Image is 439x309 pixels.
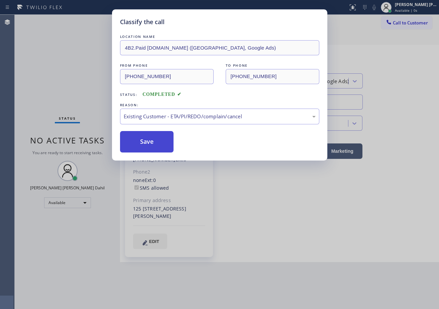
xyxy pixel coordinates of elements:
button: Save [120,131,174,152]
div: Existing Customer - ETA/PI/REDO/complain/cancel [124,113,316,120]
span: Status: [120,92,137,97]
div: TO PHONE [226,62,319,69]
span: COMPLETED [142,92,181,97]
div: REASON: [120,102,319,109]
h5: Classify the call [120,17,164,26]
input: To phone [226,69,319,84]
div: FROM PHONE [120,62,214,69]
input: From phone [120,69,214,84]
div: LOCATION NAME [120,33,319,40]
